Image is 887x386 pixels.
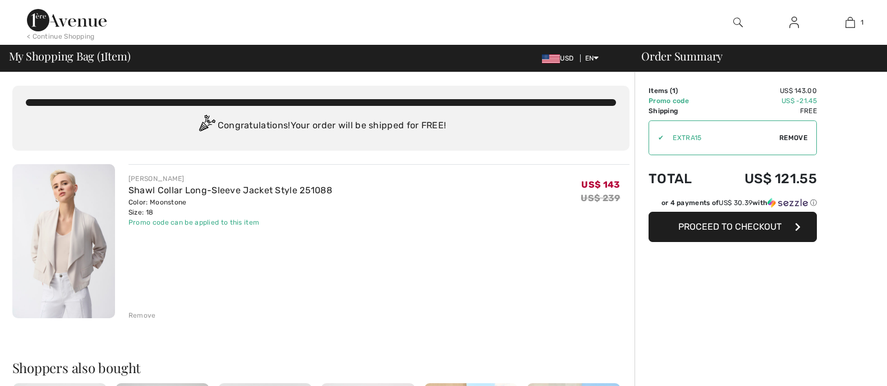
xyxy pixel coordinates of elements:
[26,115,616,137] div: Congratulations! Your order will be shipped for FREE!
[712,160,817,198] td: US$ 121.55
[861,17,863,27] span: 1
[780,16,808,30] a: Sign In
[649,96,712,106] td: Promo code
[649,133,664,143] div: ✔
[672,87,675,95] span: 1
[581,179,620,190] span: US$ 143
[585,54,599,62] span: EN
[649,106,712,116] td: Shipping
[822,16,877,29] a: 1
[542,54,560,63] img: US Dollar
[779,133,807,143] span: Remove
[845,16,855,29] img: My Bag
[649,198,817,212] div: or 4 payments ofUS$ 30.39withSezzle Click to learn more about Sezzle
[789,16,799,29] img: My Info
[649,86,712,96] td: Items ( )
[712,86,817,96] td: US$ 143.00
[767,198,808,208] img: Sezzle
[712,106,817,116] td: Free
[733,16,743,29] img: search the website
[542,54,578,62] span: USD
[128,174,332,184] div: [PERSON_NAME]
[128,185,332,196] a: Shawl Collar Long-Sleeve Jacket Style 251088
[661,198,817,208] div: or 4 payments of with
[195,115,218,137] img: Congratulation2.svg
[128,217,332,227] div: Promo code can be applied to this item
[9,50,131,62] span: My Shopping Bag ( Item)
[649,212,817,242] button: Proceed to Checkout
[678,221,782,232] span: Proceed to Checkout
[581,193,620,203] s: US$ 239
[628,50,880,62] div: Order Summary
[27,9,107,31] img: 1ère Avenue
[12,164,115,318] img: Shawl Collar Long-Sleeve Jacket Style 251088
[12,361,629,374] h2: Shoppers also bought
[712,96,817,106] td: US$ -21.45
[664,121,779,155] input: Promo code
[100,48,104,62] span: 1
[27,31,95,41] div: < Continue Shopping
[719,199,752,207] span: US$ 30.39
[128,310,156,320] div: Remove
[649,160,712,198] td: Total
[128,197,332,217] div: Color: Moonstone Size: 18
